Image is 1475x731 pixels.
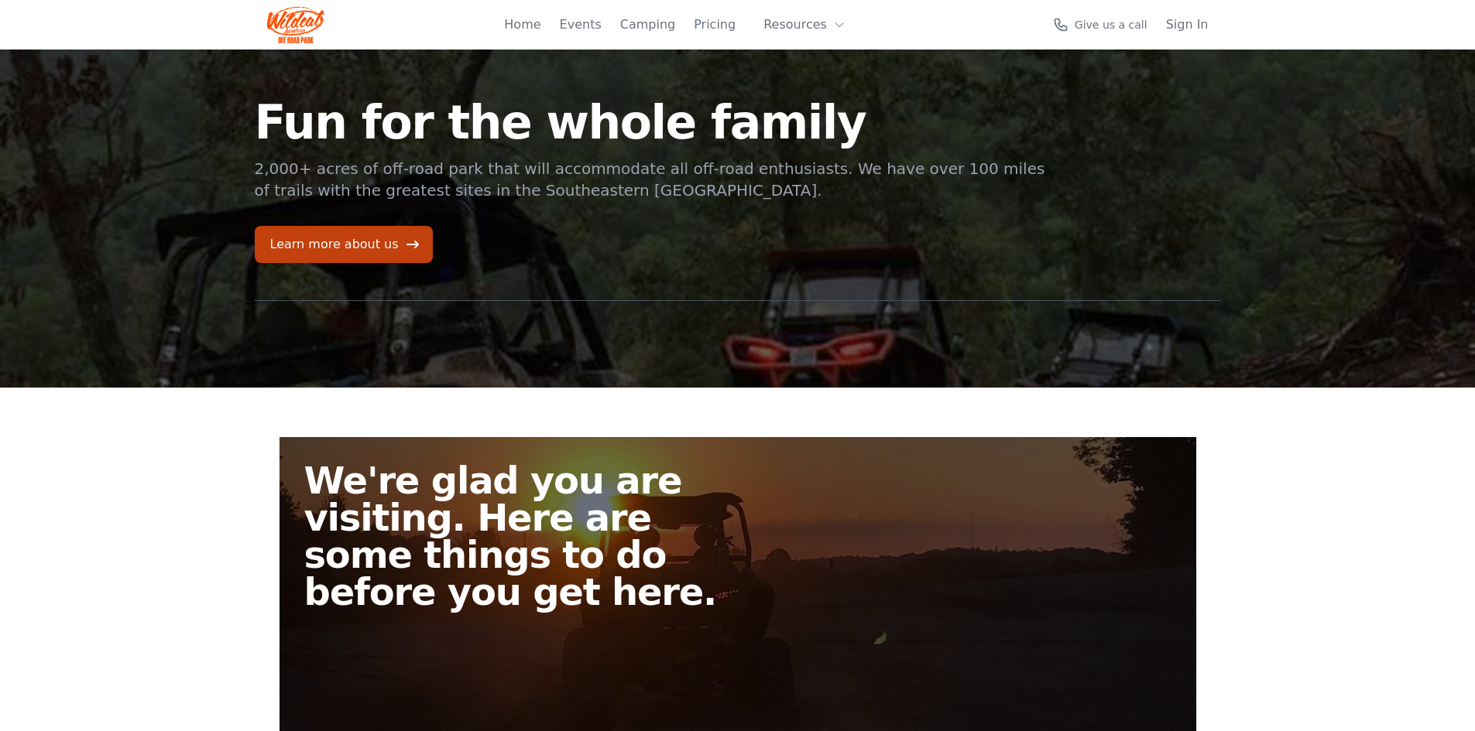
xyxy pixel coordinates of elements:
h1: Fun for the whole family [255,99,1048,145]
a: Give us a call [1053,17,1147,32]
a: Pricing [694,15,736,34]
a: Camping [620,15,675,34]
p: 2,000+ acres of off-road park that will accommodate all off-road enthusiasts. We have over 100 mi... [255,158,1048,201]
a: Events [560,15,602,34]
a: Learn more about us [255,226,433,263]
a: Home [504,15,540,34]
span: Give us a call [1075,17,1147,32]
h2: We're glad you are visiting. Here are some things to do before you get here. [304,462,750,610]
button: Resources [754,9,855,40]
img: Wildcat Logo [267,6,325,43]
a: Sign In [1166,15,1209,34]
